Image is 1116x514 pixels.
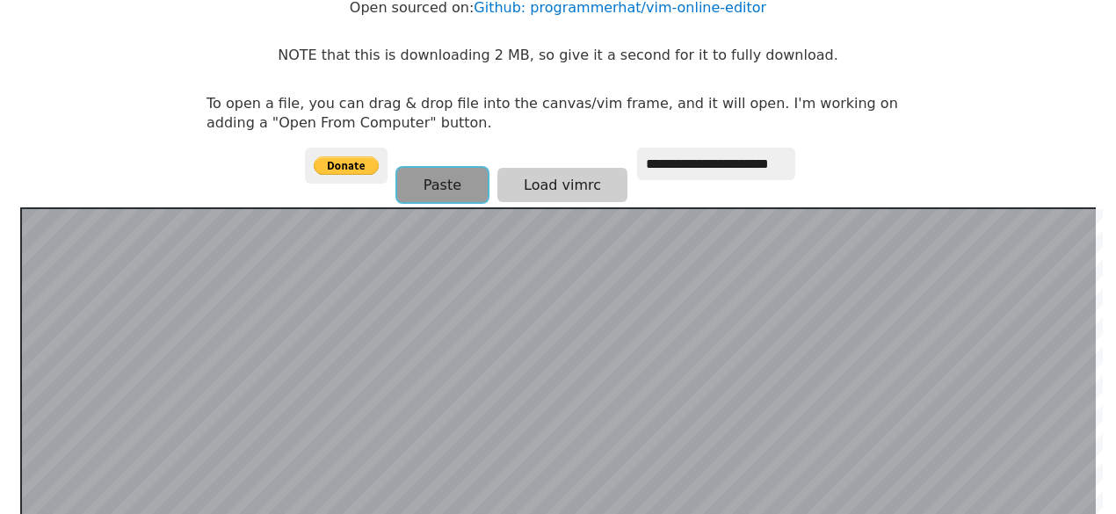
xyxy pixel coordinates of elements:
button: Load vimrc [497,168,627,202]
p: To open a file, you can drag & drop file into the canvas/vim frame, and it will open. I'm working... [207,94,909,134]
p: NOTE that this is downloading 2 MB, so give it a second for it to fully download. [278,46,837,65]
button: Paste [397,168,488,202]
